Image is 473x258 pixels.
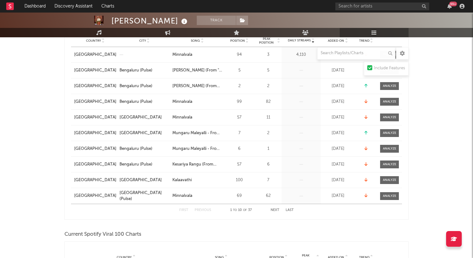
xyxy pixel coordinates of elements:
div: 7 [257,177,280,183]
div: [DATE] [322,83,353,89]
div: [PERSON_NAME] [111,16,189,26]
a: Mungaru Maleyalli - From "Andondittu Kaala" [172,130,222,136]
div: Bengaluru (Pulse) [120,146,152,152]
div: Bengaluru (Pulse) [120,83,152,89]
a: [PERSON_NAME] (From "BRAT") [172,83,222,89]
div: Minnalvala [172,99,192,105]
a: Minnalvala [172,114,222,121]
a: Minnalvala [172,52,222,58]
div: 4,110 [283,52,319,58]
div: 62 [257,193,280,199]
a: [GEOGRAPHIC_DATA] [120,130,169,136]
a: [GEOGRAPHIC_DATA] [120,177,169,183]
span: of [243,209,247,212]
a: [GEOGRAPHIC_DATA] (Pulse) [120,190,169,202]
div: [DATE] [322,161,353,168]
div: Minnalvala [172,114,192,121]
div: 99 + [449,2,457,6]
div: 57 [225,114,253,121]
div: Kalaavathi [172,177,192,183]
div: 5 [225,67,253,74]
a: [GEOGRAPHIC_DATA] [74,99,116,105]
input: Search Playlists/Charts [317,47,395,60]
a: [PERSON_NAME] (From "[GEOGRAPHIC_DATA]") [172,67,222,74]
div: 2 [257,130,280,136]
a: Bengaluru (Pulse) [120,161,169,168]
div: [DATE] [322,146,353,152]
a: [GEOGRAPHIC_DATA] [74,130,116,136]
span: Country [86,39,101,43]
button: Next [271,208,279,212]
a: Bengaluru (Pulse) [120,67,169,74]
button: 99+ [447,4,452,9]
div: Bengaluru (Pulse) [120,161,152,168]
span: Position [230,39,245,43]
div: Include Features [374,65,405,72]
div: [GEOGRAPHIC_DATA] [74,193,116,199]
div: 3 [257,52,280,58]
div: [DATE] [322,177,353,183]
a: Bengaluru (Pulse) [120,83,169,89]
a: Kesariya Rangu (From "Brahmastra (Kannada)") [172,161,222,168]
div: 2 [225,83,253,89]
span: Current Spotify Viral 100 Charts [64,231,141,238]
span: Song [191,39,200,43]
a: Minnalvala [172,193,222,199]
div: [DATE] [322,67,353,74]
span: Added On [328,39,344,43]
a: [GEOGRAPHIC_DATA] [74,52,116,58]
div: 6 [225,146,253,152]
a: [GEOGRAPHIC_DATA] [74,67,116,74]
div: [GEOGRAPHIC_DATA] [120,130,162,136]
input: Search for artists [335,3,429,10]
a: [GEOGRAPHIC_DATA] [74,114,116,121]
div: Minnalvala [172,52,192,58]
div: [GEOGRAPHIC_DATA] [120,114,162,121]
div: 1 [257,146,280,152]
a: Kalaavathi [172,177,222,183]
a: Minnalvala [172,99,222,105]
a: Mungaru Maleyalli - From "Andondittu Kaala" [172,146,222,152]
a: [GEOGRAPHIC_DATA] [74,177,116,183]
a: Bengaluru (Pulse) [120,99,169,105]
button: Previous [195,208,211,212]
span: Daily Streams [288,38,311,43]
div: [DATE] [322,130,353,136]
div: 6 [257,161,280,168]
div: 82 [257,99,280,105]
div: 2 [257,83,280,89]
div: Bengaluru (Pulse) [120,67,152,74]
div: 69 [225,193,253,199]
div: 5 [257,67,280,74]
a: Bengaluru (Pulse) [120,146,169,152]
div: [GEOGRAPHIC_DATA] [120,177,162,183]
button: Track [197,16,236,25]
button: Last [286,208,294,212]
div: 7 [225,130,253,136]
span: City [139,39,146,43]
a: [GEOGRAPHIC_DATA] [120,114,169,121]
a: [GEOGRAPHIC_DATA] [74,161,116,168]
a: [GEOGRAPHIC_DATA] [74,83,116,89]
a: [GEOGRAPHIC_DATA] [74,146,116,152]
span: Peak Position [257,37,276,45]
div: [DATE] [322,99,353,105]
div: Bengaluru (Pulse) [120,99,152,105]
span: to [233,209,237,212]
span: Trend [359,39,369,43]
div: 1 10 37 [224,207,258,214]
div: [DATE] [322,193,353,199]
